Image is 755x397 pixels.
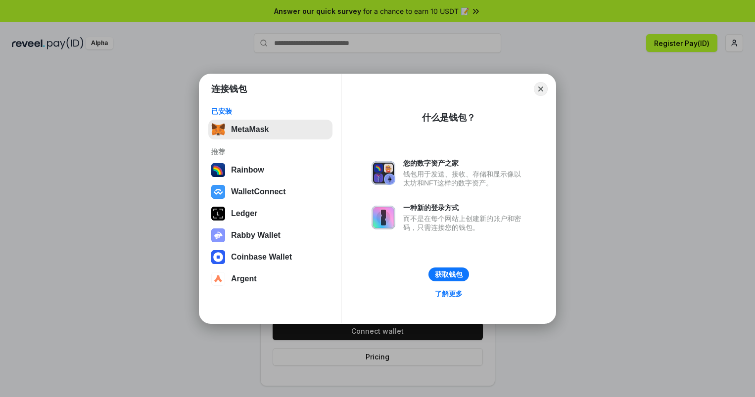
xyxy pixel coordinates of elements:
div: Coinbase Wallet [231,253,292,262]
a: 了解更多 [429,287,469,300]
button: Coinbase Wallet [208,247,332,267]
div: 获取钱包 [435,270,463,279]
div: 已安装 [211,107,330,116]
div: MetaMask [231,125,269,134]
button: Rainbow [208,160,332,180]
div: 而不是在每个网站上创建新的账户和密码，只需连接您的钱包。 [403,214,526,232]
div: Rabby Wallet [231,231,281,240]
img: svg+xml,%3Csvg%20xmlns%3D%22http%3A%2F%2Fwww.w3.org%2F2000%2Fsvg%22%20fill%3D%22none%22%20viewBox... [211,228,225,242]
div: Argent [231,274,257,283]
img: svg+xml,%3Csvg%20width%3D%2228%22%20height%3D%2228%22%20viewBox%3D%220%200%2028%2028%22%20fill%3D... [211,250,225,264]
img: svg+xml,%3Csvg%20fill%3D%22none%22%20height%3D%2233%22%20viewBox%3D%220%200%2035%2033%22%20width%... [211,123,225,136]
img: svg+xml,%3Csvg%20xmlns%3D%22http%3A%2F%2Fwww.w3.org%2F2000%2Fsvg%22%20fill%3D%22none%22%20viewBox... [372,161,395,185]
img: svg+xml,%3Csvg%20width%3D%2228%22%20height%3D%2228%22%20viewBox%3D%220%200%2028%2028%22%20fill%3D... [211,185,225,199]
div: 了解更多 [435,289,463,298]
div: 什么是钱包？ [422,112,475,124]
div: 一种新的登录方式 [403,203,526,212]
div: 您的数字资产之家 [403,159,526,168]
button: Close [534,82,548,96]
h1: 连接钱包 [211,83,247,95]
img: svg+xml,%3Csvg%20xmlns%3D%22http%3A%2F%2Fwww.w3.org%2F2000%2Fsvg%22%20fill%3D%22none%22%20viewBox... [372,206,395,229]
button: MetaMask [208,120,332,139]
div: 钱包用于发送、接收、存储和显示像以太坊和NFT这样的数字资产。 [403,170,526,187]
img: svg+xml,%3Csvg%20width%3D%2228%22%20height%3D%2228%22%20viewBox%3D%220%200%2028%2028%22%20fill%3D... [211,272,225,286]
div: WalletConnect [231,187,286,196]
button: Ledger [208,204,332,223]
div: Rainbow [231,166,264,175]
button: Argent [208,269,332,289]
div: 推荐 [211,147,330,156]
button: Rabby Wallet [208,225,332,245]
button: WalletConnect [208,182,332,202]
img: svg+xml,%3Csvg%20xmlns%3D%22http%3A%2F%2Fwww.w3.org%2F2000%2Fsvg%22%20width%3D%2228%22%20height%3... [211,207,225,221]
button: 获取钱包 [428,267,469,281]
div: Ledger [231,209,257,218]
img: svg+xml,%3Csvg%20width%3D%22120%22%20height%3D%22120%22%20viewBox%3D%220%200%20120%20120%22%20fil... [211,163,225,177]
